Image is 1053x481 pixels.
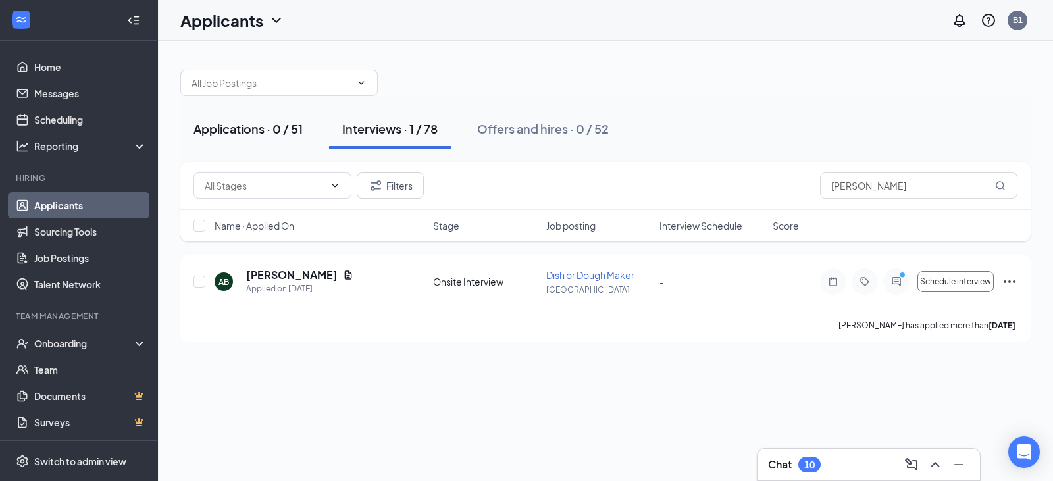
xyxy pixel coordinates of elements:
button: ChevronUp [925,454,946,475]
div: Applied on [DATE] [246,282,353,295]
svg: Filter [368,178,384,193]
b: [DATE] [989,320,1015,330]
a: Messages [34,80,147,107]
p: [GEOGRAPHIC_DATA] [546,284,652,295]
span: Score [773,219,799,232]
input: Search in interviews [820,172,1017,199]
div: AB [218,276,229,288]
svg: UserCheck [16,337,29,350]
svg: Minimize [951,457,967,472]
svg: Document [343,270,353,280]
div: Hiring [16,172,144,184]
a: SurveysCrown [34,409,147,436]
svg: ChevronDown [330,180,340,191]
svg: WorkstreamLogo [14,13,28,26]
div: Switch to admin view [34,455,126,468]
div: Offers and hires · 0 / 52 [477,120,609,137]
svg: QuestionInfo [981,13,996,28]
div: 10 [804,459,815,470]
svg: Analysis [16,139,29,153]
input: All Stages [205,178,324,193]
a: Sourcing Tools [34,218,147,245]
h5: [PERSON_NAME] [246,268,338,282]
button: Minimize [948,454,969,475]
svg: ActiveChat [888,276,904,287]
a: Job Postings [34,245,147,271]
h3: Chat [768,457,792,472]
div: Team Management [16,311,144,322]
span: Schedule interview [920,277,991,286]
button: ComposeMessage [901,454,922,475]
button: Filter Filters [357,172,424,199]
input: All Job Postings [192,76,351,90]
a: DocumentsCrown [34,383,147,409]
svg: MagnifyingGlass [995,180,1006,191]
svg: Note [825,276,841,287]
span: Interview Schedule [659,219,742,232]
svg: PrimaryDot [896,271,912,282]
svg: Settings [16,455,29,468]
span: - [659,276,664,288]
svg: ChevronDown [356,78,367,88]
span: Dish or Dough Maker [546,269,634,281]
div: Reporting [34,139,147,153]
svg: Ellipses [1002,274,1017,290]
svg: ChevronDown [269,13,284,28]
span: Stage [433,219,459,232]
div: Onboarding [34,337,136,350]
span: Job posting [546,219,596,232]
a: Team [34,357,147,383]
button: Schedule interview [917,271,994,292]
svg: ChevronUp [927,457,943,472]
a: Applicants [34,192,147,218]
div: Open Intercom Messenger [1008,436,1040,468]
h1: Applicants [180,9,263,32]
p: [PERSON_NAME] has applied more than . [838,320,1017,331]
div: B1 [1013,14,1023,26]
div: Onsite Interview [433,275,538,288]
svg: ComposeMessage [904,457,919,472]
div: Applications · 0 / 51 [193,120,303,137]
svg: Collapse [127,14,140,27]
svg: Notifications [952,13,967,28]
div: Interviews · 1 / 78 [342,120,438,137]
a: Talent Network [34,271,147,297]
a: Scheduling [34,107,147,133]
svg: Tag [857,276,873,287]
a: Home [34,54,147,80]
span: Name · Applied On [215,219,294,232]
